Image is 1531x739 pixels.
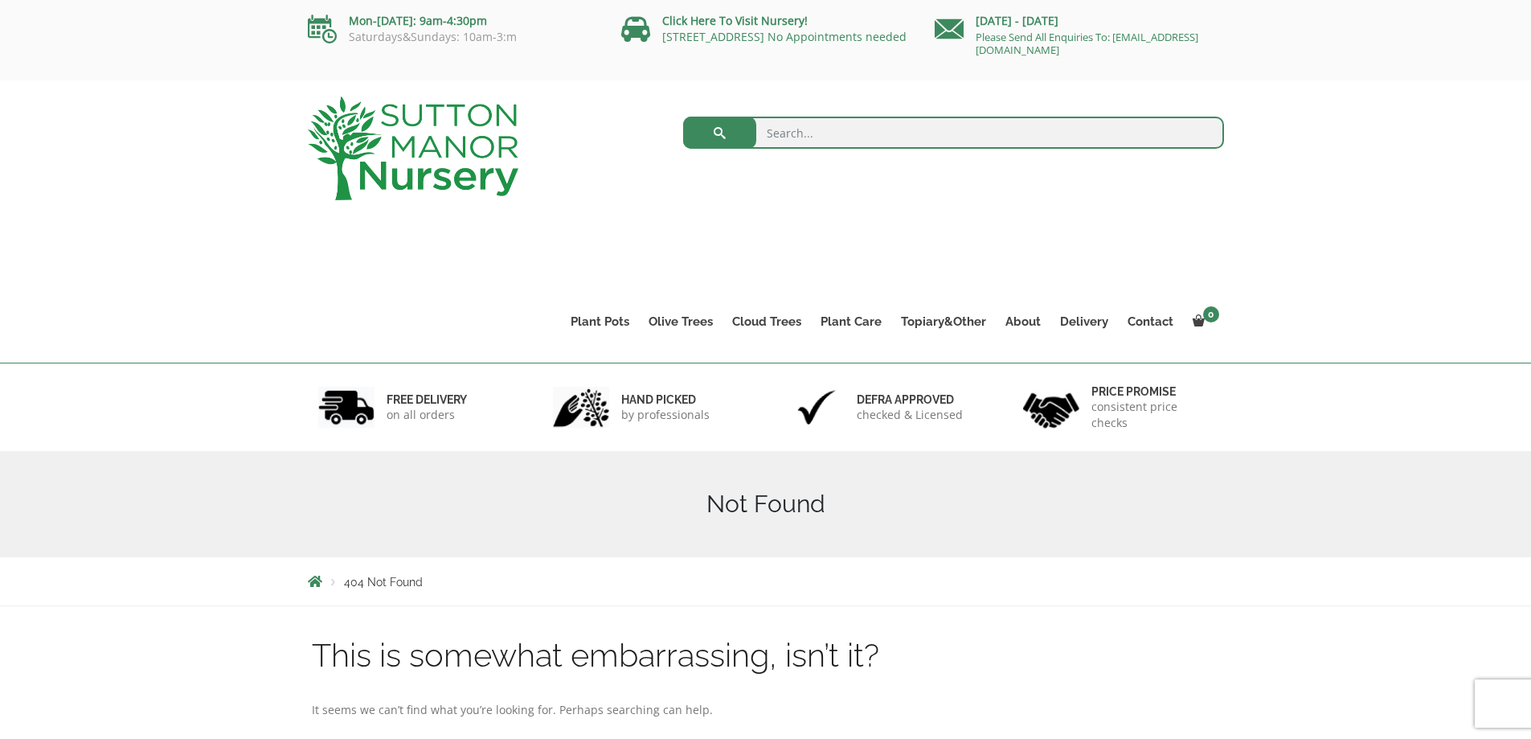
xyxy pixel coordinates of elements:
a: Topiary&Other [891,310,996,333]
p: consistent price checks [1091,399,1214,431]
span: 0 [1203,306,1219,322]
p: Saturdays&Sundays: 10am-3:m [308,31,597,43]
h6: Defra approved [857,392,963,407]
img: 1.jpg [318,387,375,428]
p: It seems we can’t find what you’re looking for. Perhaps searching can help. [312,700,1220,720]
a: Click Here To Visit Nursery! [662,13,808,28]
nav: Breadcrumbs [308,575,1224,588]
p: on all orders [387,407,467,423]
input: Search... [683,117,1224,149]
a: [STREET_ADDRESS] No Appointments needed [662,29,907,44]
a: Plant Pots [561,310,639,333]
a: Please Send All Enquiries To: [EMAIL_ADDRESS][DOMAIN_NAME] [976,30,1198,57]
a: Olive Trees [639,310,723,333]
img: 2.jpg [553,387,609,428]
h6: FREE DELIVERY [387,392,467,407]
a: Contact [1118,310,1183,333]
h6: hand picked [621,392,710,407]
span: 404 Not Found [344,576,423,589]
p: by professionals [621,407,710,423]
p: Mon-[DATE]: 9am-4:30pm [308,11,597,31]
img: 3.jpg [788,387,845,428]
p: checked & Licensed [857,407,963,423]
img: logo [308,96,518,200]
h1: Not Found [308,490,1224,519]
a: Cloud Trees [723,310,811,333]
p: [DATE] - [DATE] [935,11,1224,31]
a: Plant Care [811,310,891,333]
a: Delivery [1050,310,1118,333]
a: 0 [1183,310,1224,333]
img: 4.jpg [1023,383,1079,432]
h1: This is somewhat embarrassing, isn’t it? [312,638,1220,672]
a: About [996,310,1050,333]
h6: Price promise [1091,384,1214,399]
